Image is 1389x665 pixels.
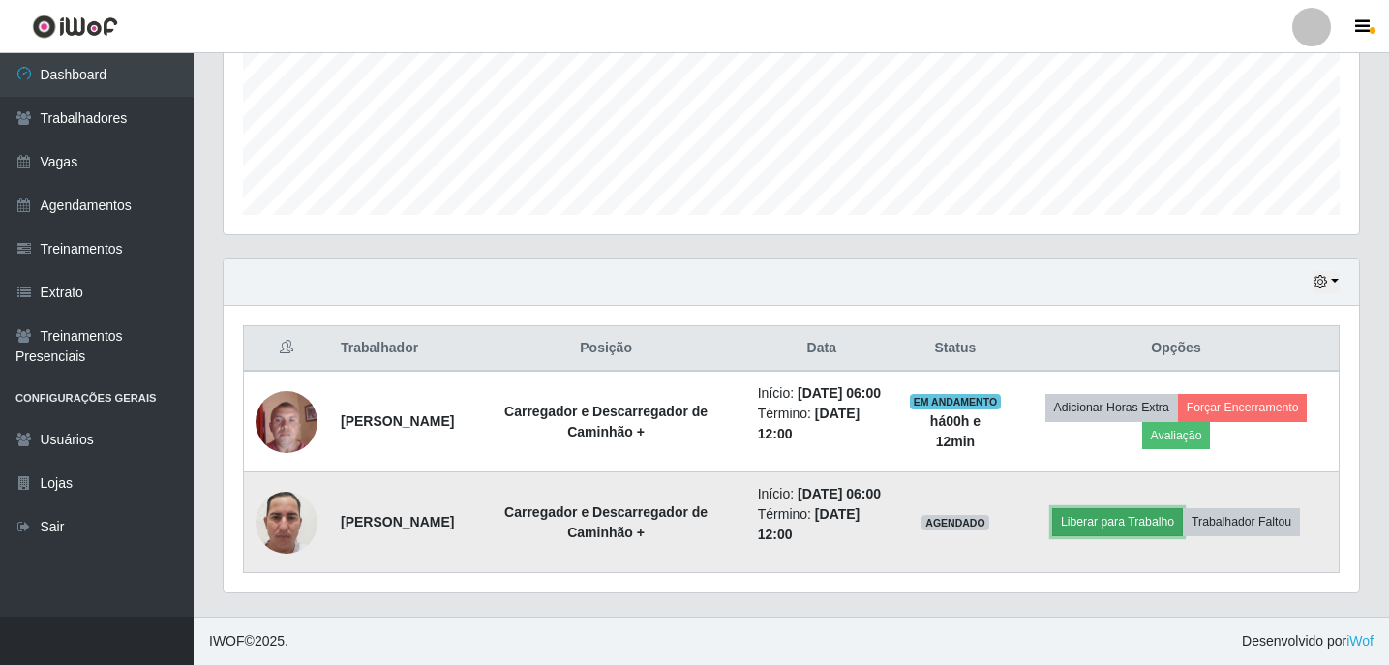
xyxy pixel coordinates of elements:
[758,383,886,404] li: Início:
[341,514,454,529] strong: [PERSON_NAME]
[341,413,454,429] strong: [PERSON_NAME]
[1346,633,1374,649] a: iWof
[1045,394,1178,421] button: Adicionar Horas Extra
[209,631,288,651] span: © 2025 .
[930,413,981,449] strong: há 00 h e 12 min
[758,504,886,545] li: Término:
[798,385,881,401] time: [DATE] 06:00
[1242,631,1374,651] span: Desenvolvido por
[32,15,118,39] img: CoreUI Logo
[910,394,1002,409] span: EM ANDAMENTO
[504,404,708,439] strong: Carregador e Descarregador de Caminhão +
[758,484,886,504] li: Início:
[921,515,989,530] span: AGENDADO
[746,326,897,372] th: Data
[1142,422,1211,449] button: Avaliação
[209,633,245,649] span: IWOF
[798,486,881,501] time: [DATE] 06:00
[256,380,317,463] img: 1691765231856.jpeg
[466,326,745,372] th: Posição
[329,326,466,372] th: Trabalhador
[1183,508,1300,535] button: Trabalhador Faltou
[1178,394,1308,421] button: Forçar Encerramento
[256,453,317,590] img: 1747863259410.jpeg
[1052,508,1183,535] button: Liberar para Trabalho
[1013,326,1339,372] th: Opções
[758,404,886,444] li: Término:
[897,326,1013,372] th: Status
[504,504,708,540] strong: Carregador e Descarregador de Caminhão +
